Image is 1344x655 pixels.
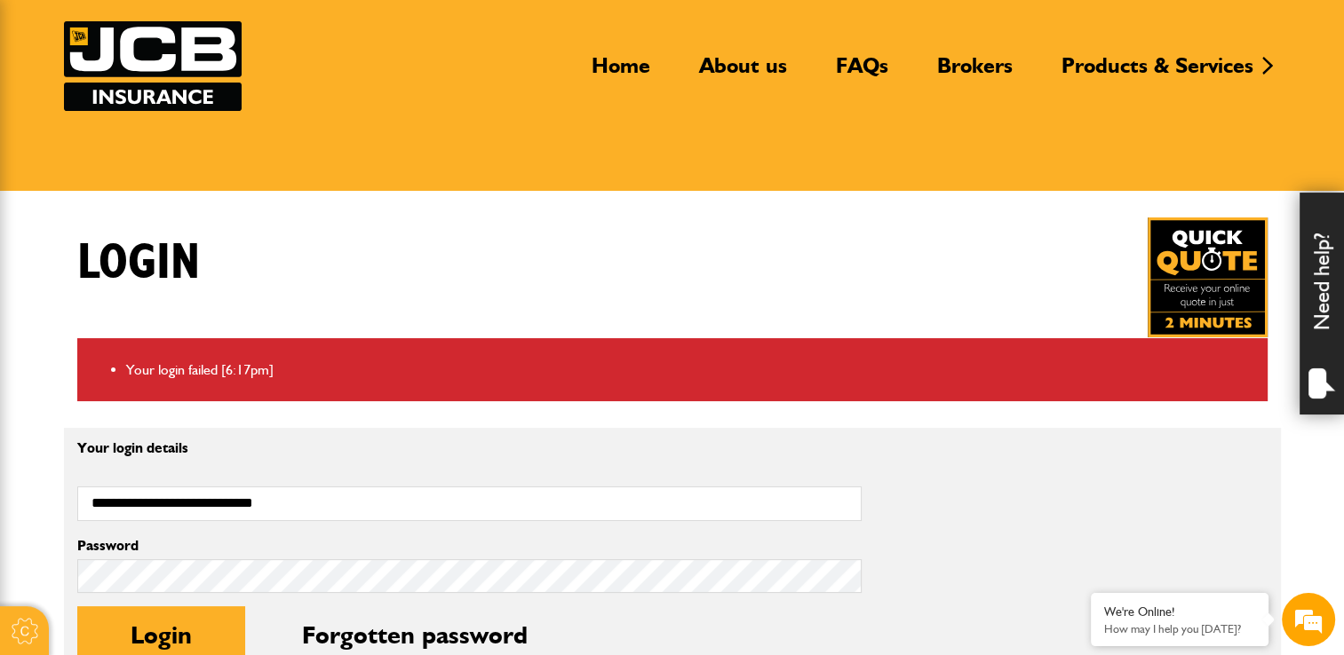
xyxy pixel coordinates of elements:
[77,539,862,553] label: Password
[1104,622,1255,635] p: How may I help you today?
[64,21,242,111] img: JCB Insurance Services logo
[126,359,1254,382] li: Your login failed [6:17pm]
[578,52,664,93] a: Home
[823,52,902,93] a: FAQs
[77,441,862,455] p: Your login details
[64,21,242,111] a: JCB Insurance Services
[1048,52,1267,93] a: Products & Services
[1104,604,1255,619] div: We're Online!
[1300,193,1344,414] div: Need help?
[924,52,1026,93] a: Brokers
[77,233,200,293] h1: Login
[1148,217,1268,337] a: Get your insurance quote in just 2-minutes
[1148,217,1268,337] img: Quick Quote
[686,52,800,93] a: About us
